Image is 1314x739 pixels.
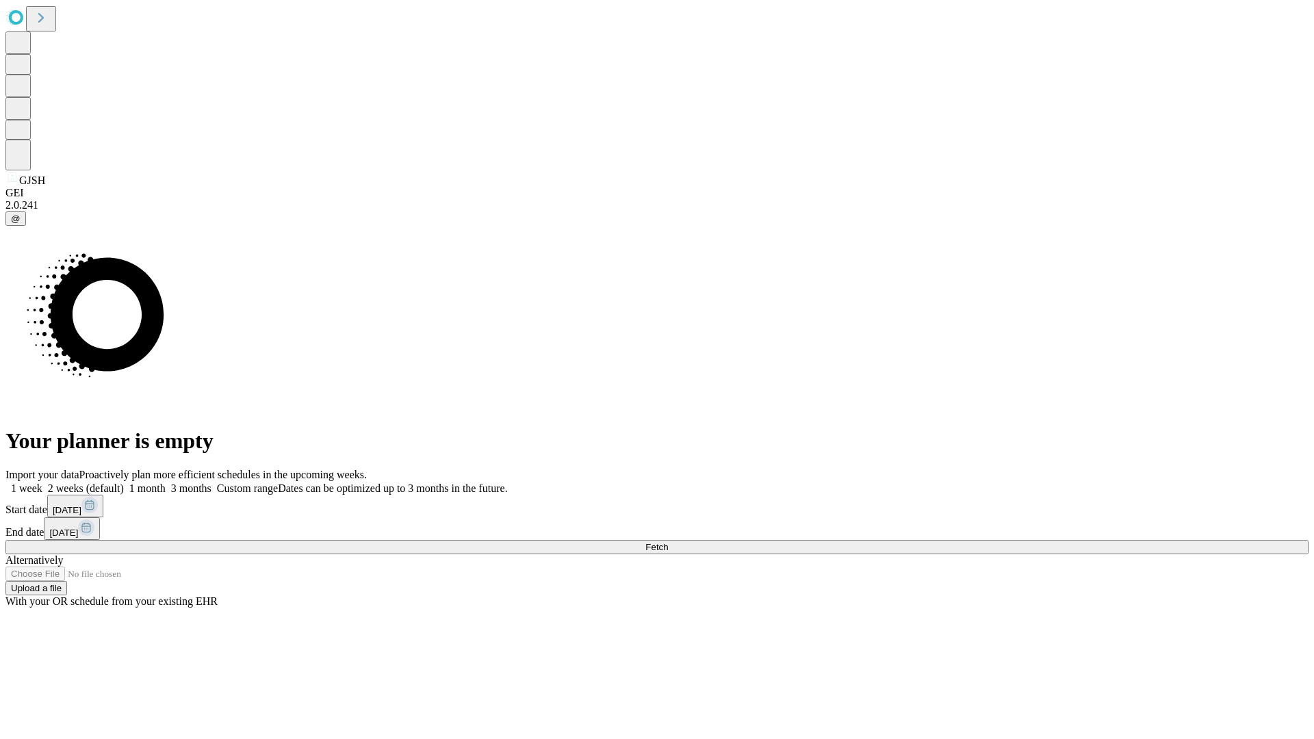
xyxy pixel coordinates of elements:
span: Alternatively [5,554,63,566]
span: Import your data [5,469,79,480]
div: GEI [5,187,1309,199]
div: End date [5,517,1309,540]
button: Fetch [5,540,1309,554]
span: Fetch [645,542,668,552]
h1: Your planner is empty [5,428,1309,454]
span: GJSH [19,174,45,186]
span: [DATE] [49,528,78,538]
span: 1 week [11,482,42,494]
div: 2.0.241 [5,199,1309,211]
span: 3 months [171,482,211,494]
span: 1 month [129,482,166,494]
span: Proactively plan more efficient schedules in the upcoming weeks. [79,469,367,480]
div: Start date [5,495,1309,517]
span: 2 weeks (default) [48,482,124,494]
button: @ [5,211,26,226]
span: With your OR schedule from your existing EHR [5,595,218,607]
button: Upload a file [5,581,67,595]
span: Dates can be optimized up to 3 months in the future. [278,482,507,494]
span: Custom range [217,482,278,494]
span: @ [11,213,21,224]
button: [DATE] [47,495,103,517]
button: [DATE] [44,517,100,540]
span: [DATE] [53,505,81,515]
